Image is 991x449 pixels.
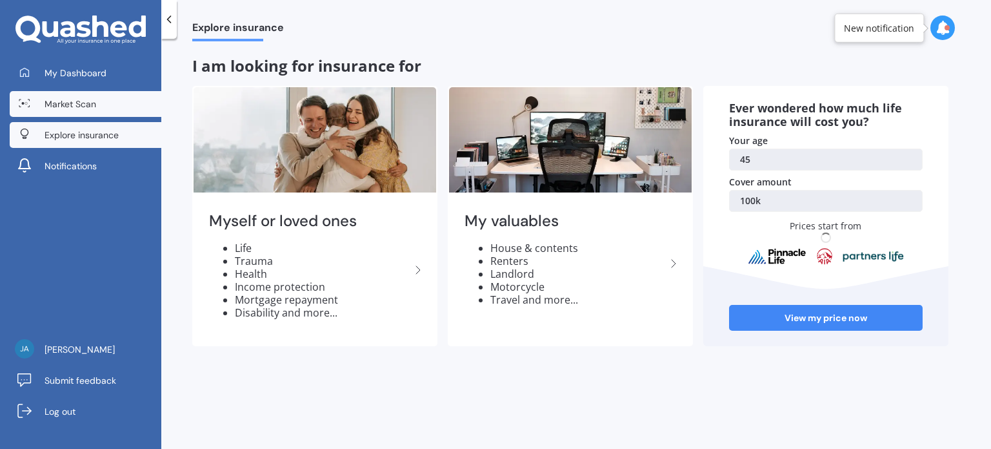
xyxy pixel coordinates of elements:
[449,87,692,193] img: My valuables
[490,267,666,280] li: Landlord
[10,122,161,148] a: Explore insurance
[10,368,161,393] a: Submit feedback
[192,21,284,39] span: Explore insurance
[194,87,436,193] img: Myself or loved ones
[10,91,161,117] a: Market Scan
[10,399,161,424] a: Log out
[235,267,410,280] li: Health
[10,153,161,179] a: Notifications
[817,248,832,265] img: aia
[192,55,421,76] span: I am looking for insurance for
[45,67,106,79] span: My Dashboard
[843,251,905,262] img: partnersLife
[465,211,666,231] h2: My valuables
[729,190,923,212] a: 100k
[729,101,923,129] div: Ever wondered how much life insurance will cost you?
[729,176,923,189] div: Cover amount
[748,248,807,265] img: pinnacle
[10,60,161,86] a: My Dashboard
[235,242,410,255] li: Life
[729,134,923,147] div: Your age
[235,280,410,293] li: Income protection
[10,337,161,362] a: [PERSON_NAME]
[45,129,119,141] span: Explore insurance
[235,293,410,306] li: Mortgage repayment
[490,280,666,293] li: Motorcycle
[844,21,914,34] div: New notification
[45,374,116,387] span: Submit feedback
[490,242,666,255] li: House & contents
[743,220,910,255] div: Prices start from
[15,339,34,359] img: ababb6219ffaefe2e34ab646aadcadcd
[45,405,75,418] span: Log out
[729,305,923,331] a: View my price now
[235,255,410,267] li: Trauma
[729,149,923,171] a: 45
[45,343,115,356] span: [PERSON_NAME]
[45,160,97,172] span: Notifications
[490,293,666,306] li: Travel and more...
[45,98,96,110] span: Market Scan
[490,255,666,267] li: Renters
[235,306,410,319] li: Disability and more...
[209,211,410,231] h2: Myself or loved ones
